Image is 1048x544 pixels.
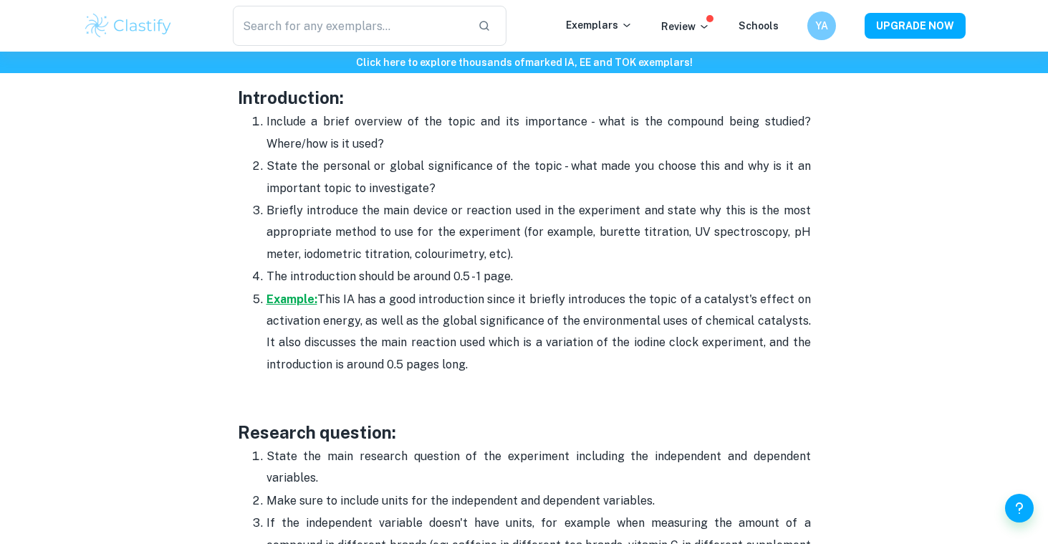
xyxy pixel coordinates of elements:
[238,419,811,445] h3: Research question:
[238,85,811,110] h3: Introduction:
[1005,494,1034,522] button: Help and Feedback
[813,18,830,34] h6: YA
[266,266,811,287] p: The introduction should be around 0.5 - 1 page.
[807,11,836,40] button: YA
[266,156,811,199] p: State the personal or global significance of the topic - what made you choose this and why is it ...
[266,446,811,490] p: State the main research question of the experiment including the independent and dependent variab...
[661,19,710,34] p: Review
[3,54,1045,70] h6: Click here to explore thousands of marked IA, EE and TOK exemplars !
[266,200,811,265] p: Briefly introduce the main device or reaction used in the experiment and state why this is the mo...
[233,6,467,46] input: Search for any exemplars...
[266,111,811,155] p: Include a brief overview of the topic and its importance - what is the compound being studied? Wh...
[566,17,633,33] p: Exemplars
[83,11,174,40] img: Clastify logo
[266,292,317,306] a: Example:
[266,289,811,376] p: This IA has a good introduction since it briefly introduces the topic of a catalyst's effect on a...
[739,20,779,32] a: Schools
[266,490,811,512] p: Make sure to include units for the independent and dependent variables.
[865,13,966,39] button: UPGRADE NOW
